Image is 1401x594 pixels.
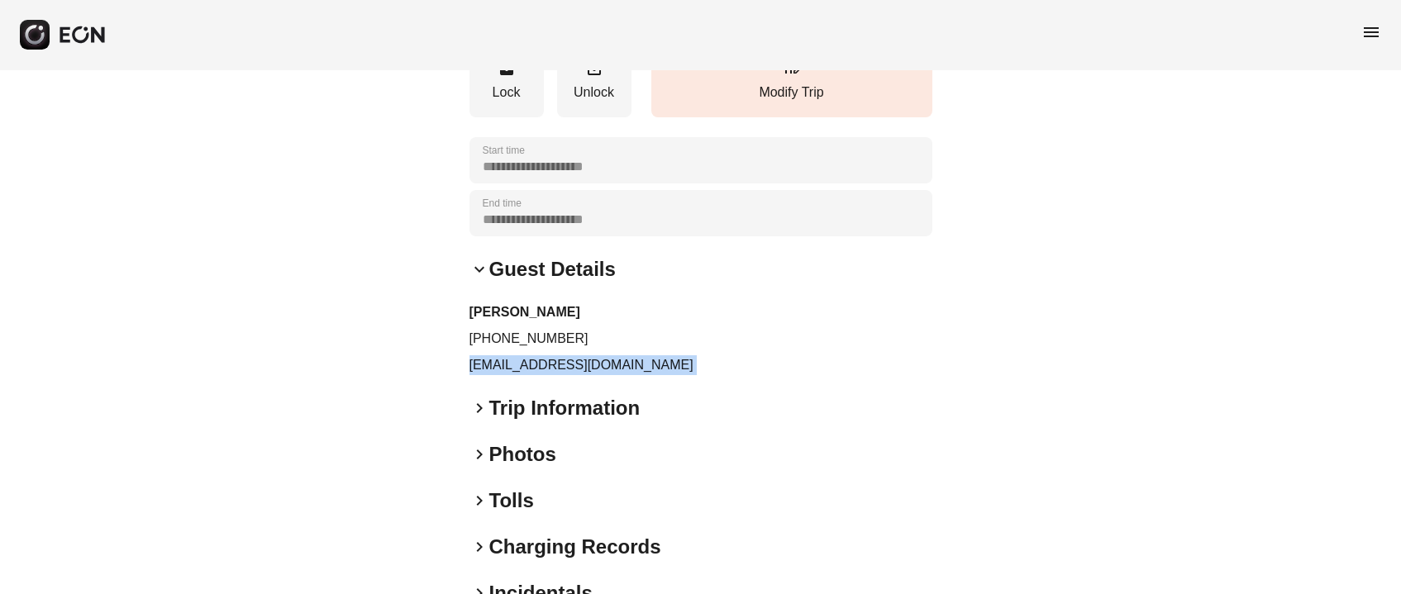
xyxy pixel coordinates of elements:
[489,441,556,468] h2: Photos
[469,49,544,117] button: Lock
[478,83,536,102] p: Lock
[565,83,623,102] p: Unlock
[469,491,489,511] span: keyboard_arrow_right
[469,259,489,279] span: keyboard_arrow_down
[489,534,661,560] h2: Charging Records
[660,83,924,102] p: Modify Trip
[469,329,932,349] p: [PHONE_NUMBER]
[489,487,534,514] h2: Tolls
[469,302,932,322] h3: [PERSON_NAME]
[489,256,616,283] h2: Guest Details
[651,49,932,117] button: Modify Trip
[469,444,489,464] span: keyboard_arrow_right
[469,537,489,557] span: keyboard_arrow_right
[469,355,932,375] p: [EMAIL_ADDRESS][DOMAIN_NAME]
[557,49,631,117] button: Unlock
[1361,22,1381,42] span: menu
[489,395,641,421] h2: Trip Information
[469,398,489,418] span: keyboard_arrow_right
